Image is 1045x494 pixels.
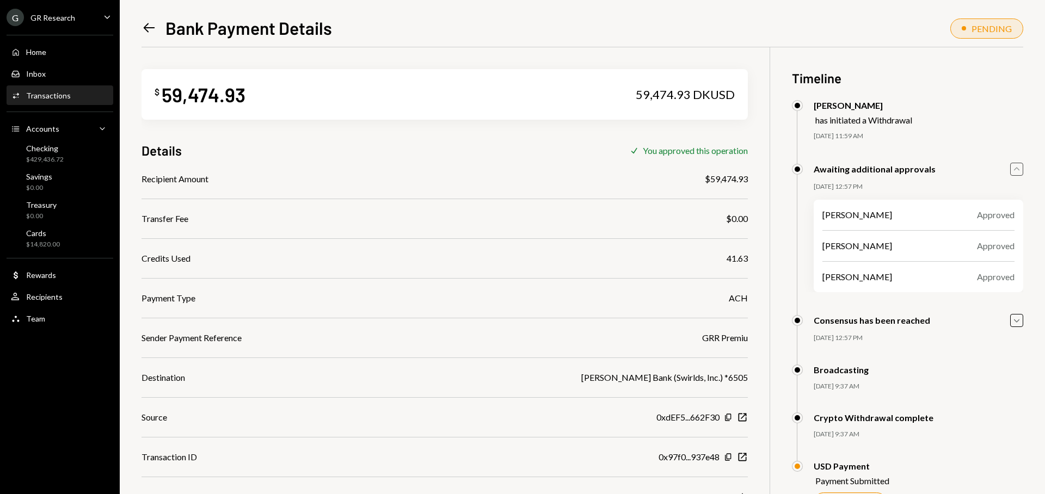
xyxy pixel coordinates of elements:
div: Inbox [26,69,46,78]
div: Savings [26,172,52,181]
div: Recipients [26,292,63,301]
div: Home [26,47,46,57]
a: Inbox [7,64,113,83]
div: Approved [977,270,1015,283]
div: has initiated a Withdrawal [815,115,912,125]
div: Crypto Withdrawal complete [814,412,933,423]
a: Rewards [7,265,113,285]
div: Transactions [26,91,71,100]
div: Broadcasting [814,365,869,375]
a: Treasury$0.00 [7,197,113,223]
a: Checking$429,436.72 [7,140,113,166]
div: Checking [26,144,64,153]
div: You approved this operation [643,145,748,156]
a: Home [7,42,113,61]
div: G [7,9,24,26]
div: Transaction ID [142,450,197,464]
div: GRR Premiu [702,331,748,344]
div: Transfer Fee [142,212,188,225]
div: Accounts [26,124,59,133]
div: [PERSON_NAME] [814,100,912,110]
div: PENDING [972,23,1012,34]
div: Team [26,314,45,323]
a: Team [7,308,113,328]
div: [DATE] 9:37 AM [814,382,1023,391]
div: 0x97f0...937e48 [659,450,720,464]
div: ACH [729,292,748,305]
div: Destination [142,371,185,384]
div: Payment Submitted [815,476,889,486]
div: $59,474.93 [705,172,748,186]
div: [PERSON_NAME] Bank (Swirlds, Inc.) *6505 [581,371,748,384]
div: USD Payment [814,461,889,471]
div: Treasury [26,200,57,209]
div: 59,474.93 DKUSD [636,87,735,102]
a: Cards$14,820.00 [7,225,113,251]
h3: Timeline [792,69,1023,87]
div: $429,436.72 [26,155,64,164]
div: [PERSON_NAME] [822,239,892,252]
div: Cards [26,229,60,238]
div: 0xdEF5...662F30 [656,411,720,424]
div: 59,474.93 [162,82,245,107]
a: Savings$0.00 [7,169,113,195]
div: $0.00 [726,212,748,225]
div: $14,820.00 [26,240,60,249]
div: Payment Type [142,292,195,305]
div: Rewards [26,270,56,280]
div: 41.63 [727,252,748,265]
a: Recipients [7,287,113,306]
h3: Details [142,141,182,159]
div: [DATE] 11:59 AM [814,132,1023,141]
div: [DATE] 12:57 PM [814,334,1023,343]
div: Recipient Amount [142,172,208,186]
div: Consensus has been reached [814,315,930,325]
div: $0.00 [26,212,57,221]
div: GR Research [30,13,75,22]
div: $0.00 [26,183,52,193]
a: Transactions [7,85,113,105]
div: [DATE] 9:37 AM [814,430,1023,439]
div: Source [142,411,167,424]
div: [DATE] 12:57 PM [814,182,1023,192]
div: [PERSON_NAME] [822,208,892,221]
div: $ [155,87,159,97]
div: Approved [977,208,1015,221]
div: Approved [977,239,1015,252]
div: Credits Used [142,252,190,265]
h1: Bank Payment Details [165,17,332,39]
div: Awaiting additional approvals [814,164,936,174]
a: Accounts [7,119,113,138]
div: Sender Payment Reference [142,331,242,344]
div: [PERSON_NAME] [822,270,892,283]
